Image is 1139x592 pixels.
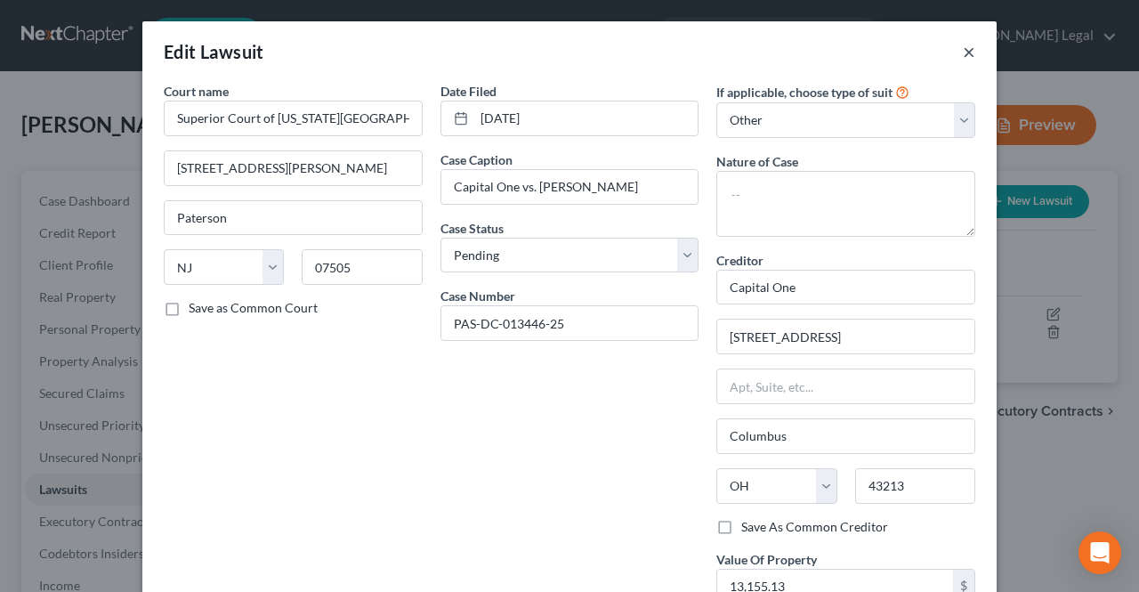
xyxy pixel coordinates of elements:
input: Enter city... [717,419,974,453]
input: # [441,306,699,340]
span: Creditor [716,253,763,268]
input: MM/DD/YYYY [474,101,699,135]
span: Court name [164,84,229,99]
input: Enter address... [165,151,422,185]
input: Enter address... [717,320,974,353]
input: Enter zip... [302,249,422,285]
input: Enter zip... [855,468,975,504]
button: × [963,41,975,62]
input: Search creditor by name... [716,270,975,305]
input: Search court by name... [164,101,423,136]
label: Save as Common Court [189,299,318,317]
div: Open Intercom Messenger [1078,531,1121,574]
span: Edit [164,41,197,62]
label: Nature of Case [716,152,798,171]
label: Save As Common Creditor [741,518,888,536]
label: Value Of Property [716,550,817,569]
label: If applicable, choose type of suit [716,83,893,101]
label: Date Filed [440,82,497,101]
span: Case Status [440,221,504,236]
input: Enter city... [165,201,422,235]
span: Lawsuit [200,41,264,62]
label: Case Caption [440,150,513,169]
label: Case Number [440,287,515,305]
input: Apt, Suite, etc... [717,369,974,403]
input: -- [441,170,699,204]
